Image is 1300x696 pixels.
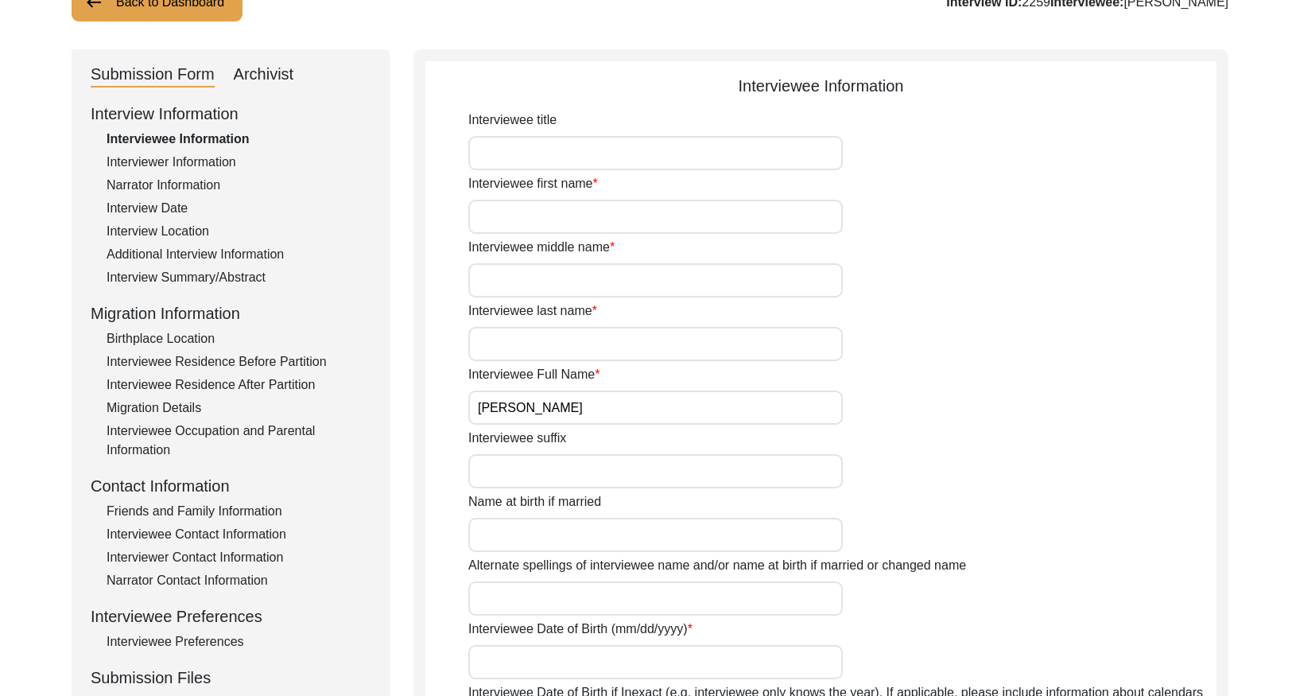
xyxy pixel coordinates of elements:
div: Friends and Family Information [107,502,371,521]
div: Interview Date [107,199,371,218]
div: Interviewee Preferences [107,632,371,651]
div: Interviewee Preferences [91,605,371,628]
div: Interviewee Occupation and Parental Information [107,422,371,460]
div: Narrator Information [107,176,371,195]
div: Interviewer Information [107,153,371,172]
div: Archivist [234,62,294,87]
label: Alternate spellings of interviewee name and/or name at birth if married or changed name [468,556,966,575]
div: Additional Interview Information [107,245,371,264]
label: Interviewee first name [468,174,598,193]
div: Narrator Contact Information [107,571,371,590]
div: Interviewer Contact Information [107,548,371,567]
div: Migration Details [107,399,371,418]
div: Interviewee Residence After Partition [107,375,371,395]
div: Interviewee Residence Before Partition [107,352,371,371]
label: Interviewee Full Name [468,365,600,384]
div: Submission Files [91,666,371,690]
label: Interviewee Date of Birth (mm/dd/yyyy) [468,620,693,639]
div: Migration Information [91,301,371,325]
div: Interview Location [107,222,371,241]
div: Interviewee Information [425,74,1217,98]
label: Name at birth if married [468,492,601,511]
div: Interview Summary/Abstract [107,268,371,287]
label: Interviewee middle name [468,238,615,257]
div: Interviewee Information [107,130,371,149]
label: Interviewee suffix [468,429,566,448]
label: Interviewee last name [468,301,597,321]
div: Contact Information [91,474,371,498]
div: Interviewee Contact Information [107,525,371,544]
div: Submission Form [91,62,215,87]
div: Interview Information [91,102,371,126]
div: Birthplace Location [107,329,371,348]
label: Interviewee title [468,111,557,130]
